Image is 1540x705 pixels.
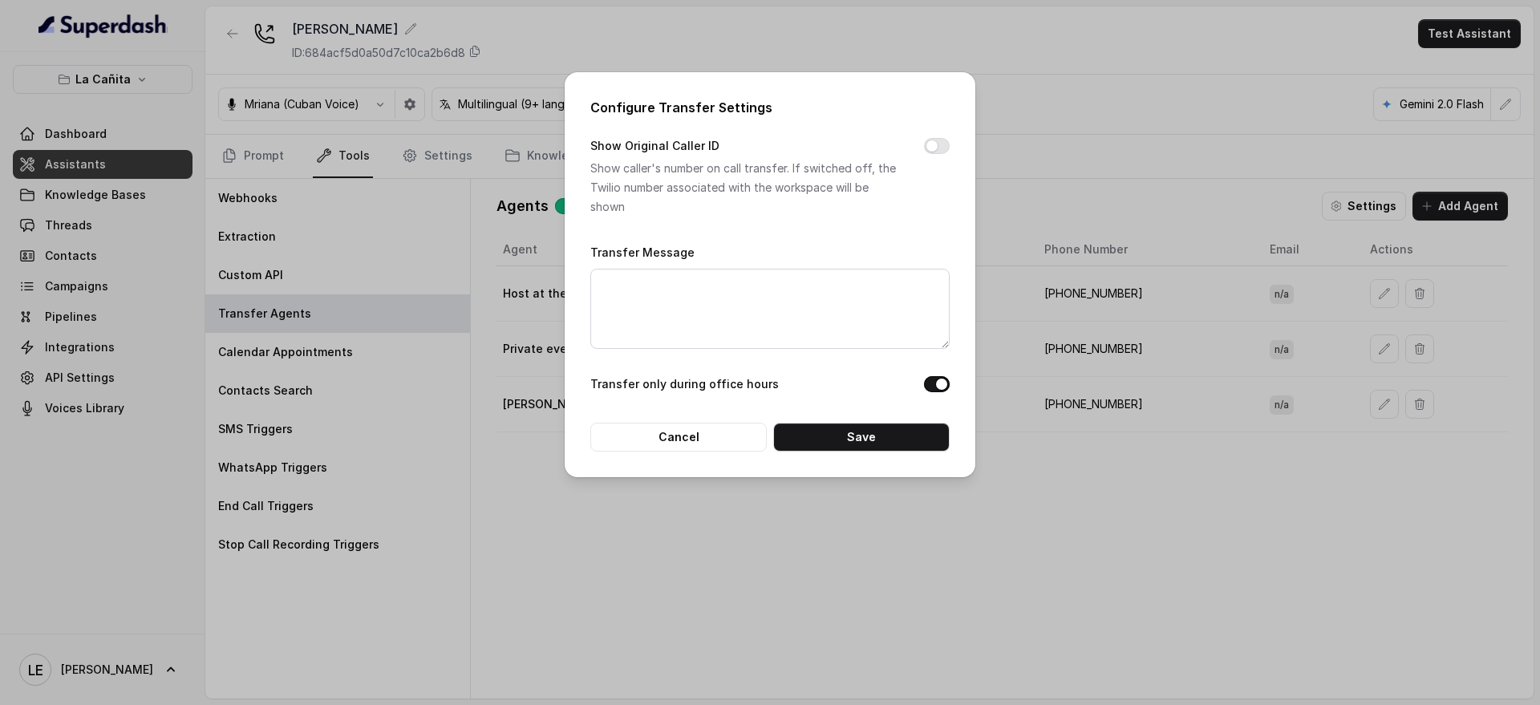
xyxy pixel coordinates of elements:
[590,423,767,452] button: Cancel
[590,98,950,117] h2: Configure Transfer Settings
[590,375,779,394] label: Transfer only during office hours
[590,159,898,217] p: Show caller's number on call transfer. If switched off, the Twilio number associated with the wor...
[773,423,950,452] button: Save
[590,245,695,259] label: Transfer Message
[590,136,719,156] label: Show Original Caller ID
